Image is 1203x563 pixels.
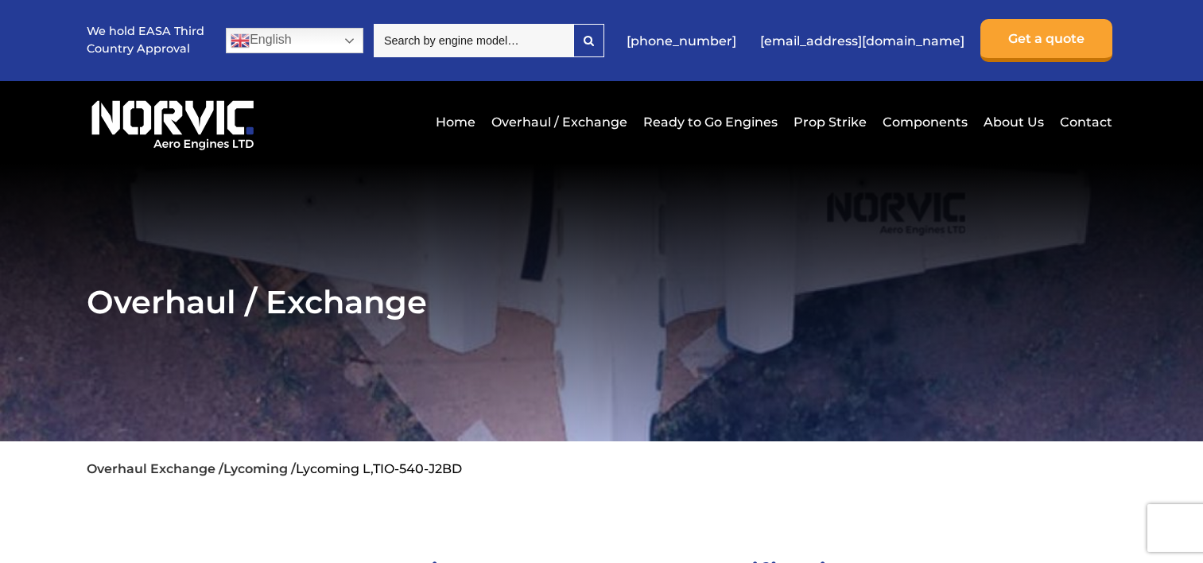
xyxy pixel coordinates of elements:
[231,31,250,50] img: en
[752,21,972,60] a: [EMAIL_ADDRESS][DOMAIN_NAME]
[226,28,363,53] a: English
[374,24,573,57] input: Search by engine model…
[980,19,1112,62] a: Get a quote
[432,103,479,142] a: Home
[87,461,223,476] a: Overhaul Exchange /
[87,23,206,57] p: We hold EASA Third Country Approval
[87,282,1116,321] h2: Overhaul / Exchange
[223,461,296,476] a: Lycoming /
[1056,103,1112,142] a: Contact
[619,21,744,60] a: [PHONE_NUMBER]
[487,103,631,142] a: Overhaul / Exchange
[790,103,871,142] a: Prop Strike
[87,93,258,151] img: Norvic Aero Engines logo
[296,461,462,476] li: Lycoming L,TIO-540-J2BD
[879,103,972,142] a: Components
[980,103,1048,142] a: About Us
[639,103,782,142] a: Ready to Go Engines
